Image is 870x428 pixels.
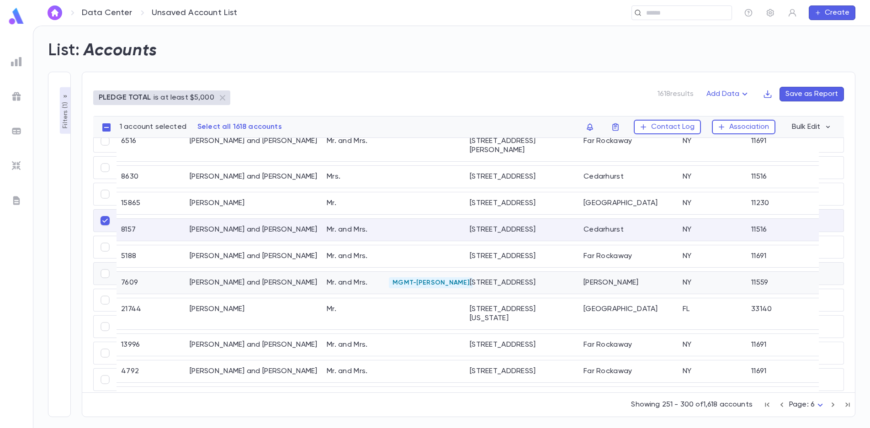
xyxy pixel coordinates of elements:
div: 11230 [747,192,815,214]
img: campaigns_grey.99e729a5f7ee94e3726e6486bddda8f1.svg [11,91,22,102]
div: 21744 [117,298,185,329]
div: Mr. and Mrs. [322,334,384,356]
div: [STREET_ADDRESS] [465,245,579,267]
div: Mr. and Mrs. [322,360,384,382]
div: 4792 [117,360,185,382]
button: Association [712,120,775,134]
button: Create [809,5,855,20]
div: [PERSON_NAME] [185,192,322,214]
div: 5533 [117,387,185,418]
div: Page: 6 [789,398,826,412]
div: 13996 [117,334,185,356]
div: Mr. and Mrs. [322,245,384,267]
div: 15865 [117,192,185,214]
div: [GEOGRAPHIC_DATA] [579,192,678,214]
div: NY [678,387,747,418]
div: 11559 [747,272,815,294]
div: [PERSON_NAME] and [PERSON_NAME] [185,272,322,294]
div: NY [678,166,747,188]
div: Mr. and Mrs. [322,387,384,418]
p: Filters ( 1 ) [61,100,70,128]
div: [STREET_ADDRESS] [465,192,579,214]
p: Showing 251 - 300 of 1,618 accounts [631,400,753,409]
div: [STREET_ADDRESS] [465,166,579,188]
img: letters_grey.7941b92b52307dd3b8a917253454ce1c.svg [11,195,22,206]
div: Mr. and Mrs. [322,130,384,161]
div: Far Rockaway [579,360,678,382]
div: NY [678,245,747,267]
img: logo [7,7,26,25]
div: [STREET_ADDRESS] [465,360,579,382]
div: NY [678,360,747,382]
div: [STREET_ADDRESS] [465,272,579,294]
div: [PERSON_NAME] and [PERSON_NAME] [185,166,322,188]
p: Unsaved Account List [152,8,238,18]
div: [PERSON_NAME] and [PERSON_NAME] [185,245,322,267]
div: [STREET_ADDRESS][PERSON_NAME] [465,130,579,161]
div: 11516 [747,166,815,188]
div: [PERSON_NAME] and [PERSON_NAME] [185,360,322,382]
div: [PERSON_NAME] and [PERSON_NAME] [185,130,322,161]
div: [STREET_ADDRESS] [465,334,579,356]
div: 5188 [117,245,185,267]
div: 6516 [117,130,185,161]
div: PLEDGE TOTALis at least $5,000 [93,90,230,105]
div: Far Rockaway [579,387,678,418]
button: Bulk Edit [786,120,837,134]
div: 11691 [747,334,815,356]
div: Mrs. [322,166,384,188]
div: 11691 [747,245,815,267]
img: reports_grey.c525e4749d1bce6a11f5fe2a8de1b229.svg [11,56,22,67]
div: Far Rockaway [579,334,678,356]
div: FL [678,298,747,329]
span: MGMT-[PERSON_NAME] [389,279,473,286]
div: NY [678,192,747,214]
div: [PERSON_NAME] and [PERSON_NAME] [185,219,322,241]
div: [STREET_ADDRESS][PERSON_NAME] [465,387,579,418]
div: [STREET_ADDRESS] [465,219,579,241]
div: [STREET_ADDRESS][US_STATE] [465,298,579,329]
img: batches_grey.339ca447c9d9533ef1741baa751efc33.svg [11,126,22,137]
p: is at least $5,000 [154,93,214,102]
div: [PERSON_NAME] [185,298,322,329]
div: Mr. and Mrs. [322,219,384,241]
div: [PERSON_NAME] [579,272,678,294]
a: Data Center [82,8,132,18]
div: 11516 [747,219,815,241]
img: home_white.a664292cf8c1dea59945f0da9f25487c.svg [49,9,60,16]
div: NY [678,219,747,241]
div: 8157 [117,219,185,241]
p: 1 account selected [120,122,186,132]
button: Save as Report [780,87,844,101]
div: 11691 [747,130,815,161]
div: [GEOGRAPHIC_DATA] [579,298,678,329]
div: Far Rockaway [579,130,678,161]
div: Mr. [322,192,384,214]
div: NY [678,334,747,356]
p: 1618 results [658,90,694,99]
div: NY [678,272,747,294]
div: 8630 [117,166,185,188]
p: PLEDGE TOTAL [99,93,151,102]
h2: List: [48,41,80,61]
div: 33140 [747,298,815,329]
button: Add Data [701,87,756,101]
button: Contact Log [634,120,701,134]
img: imports_grey.530a8a0e642e233f2baf0ef88e8c9fcb.svg [11,160,22,171]
div: NY [678,130,747,161]
div: 11691 [747,360,815,382]
div: [PERSON_NAME] and [PERSON_NAME] [185,387,322,418]
div: Mr. and Mrs. [322,272,384,294]
div: Cedarhurst [579,166,678,188]
div: [PERSON_NAME] and [PERSON_NAME] [185,334,322,356]
div: 7609 [117,272,185,294]
h2: Accounts [84,41,157,61]
div: Mr. [322,298,384,329]
div: 11691 [747,387,815,418]
div: Cedarhurst [579,219,678,241]
div: Far Rockaway [579,245,678,267]
p: Select all 1618 accounts [197,122,282,132]
span: Page: 6 [789,401,815,408]
button: Filters (1) [60,87,71,134]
